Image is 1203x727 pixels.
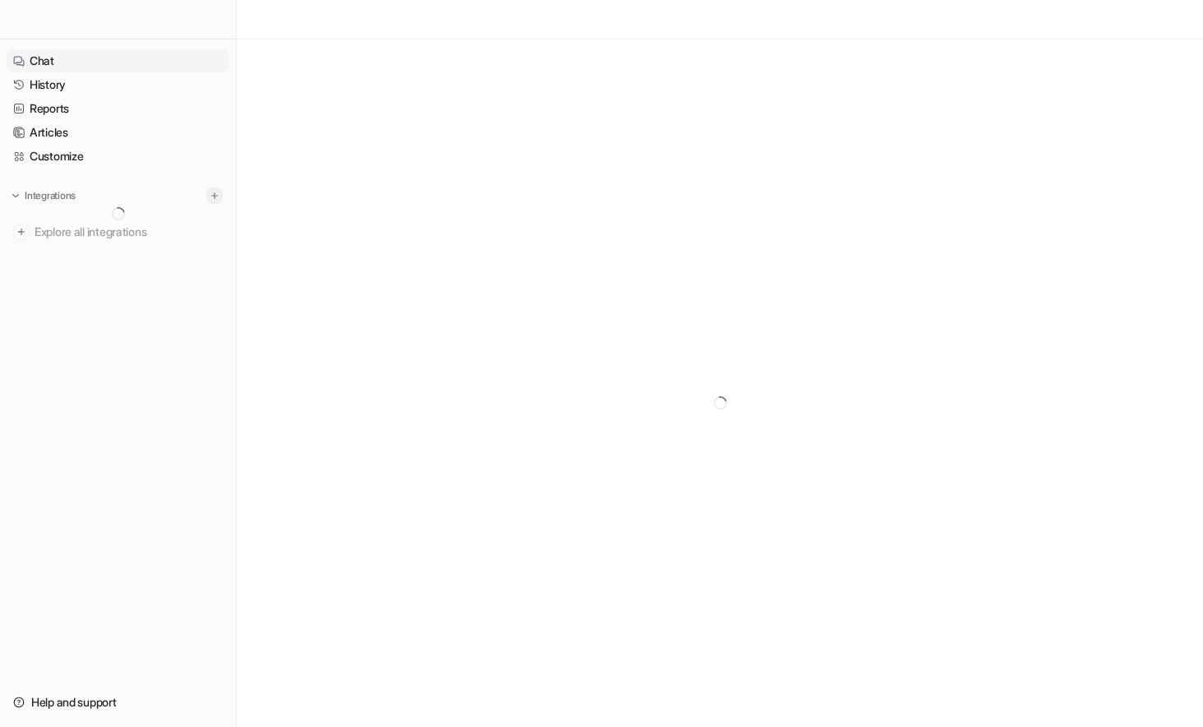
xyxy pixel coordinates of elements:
img: menu_add.svg [209,190,220,201]
a: History [7,73,229,96]
a: Chat [7,49,229,72]
img: expand menu [10,190,21,201]
a: Customize [7,145,229,168]
p: Integrations [25,189,76,202]
a: Articles [7,121,229,144]
a: Help and support [7,691,229,714]
span: Explore all integrations [35,219,223,245]
img: explore all integrations [13,224,30,240]
a: Reports [7,97,229,120]
a: Explore all integrations [7,220,229,243]
button: Integrations [7,188,81,204]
